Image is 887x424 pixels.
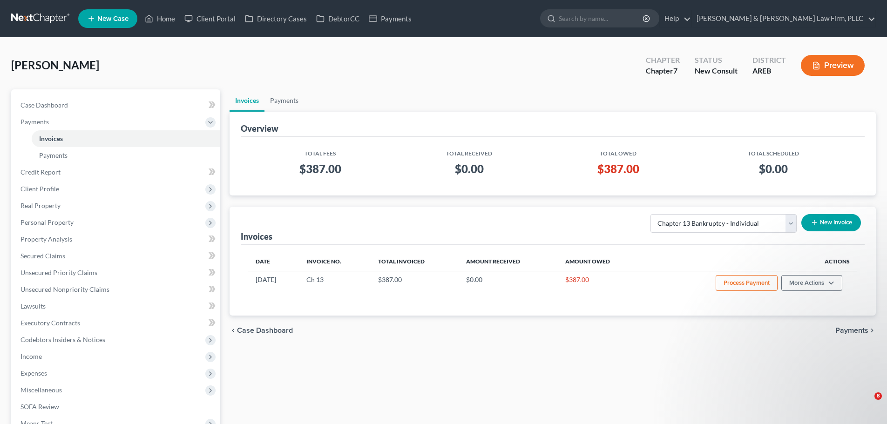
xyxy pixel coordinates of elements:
[248,271,299,297] td: [DATE]
[559,10,644,27] input: Search by name...
[140,10,180,27] a: Home
[13,164,220,181] a: Credit Report
[459,252,557,271] th: Amount Received
[20,252,65,260] span: Secured Claims
[695,55,738,66] div: Status
[20,101,68,109] span: Case Dashboard
[646,66,680,76] div: Chapter
[264,89,304,112] a: Payments
[855,392,878,415] iframe: Intercom live chat
[20,202,61,209] span: Real Property
[20,185,59,193] span: Client Profile
[801,214,861,231] button: New Invoice
[20,285,109,293] span: Unsecured Nonpriority Claims
[13,264,220,281] a: Unsecured Priority Claims
[554,162,683,176] h3: $387.00
[39,135,63,142] span: Invoices
[660,10,691,27] a: Help
[752,55,786,66] div: District
[459,271,557,297] td: $0.00
[752,66,786,76] div: AREB
[801,55,865,76] button: Preview
[695,66,738,76] div: New Consult
[690,144,857,158] th: Total Scheduled
[13,281,220,298] a: Unsecured Nonpriority Claims
[20,118,49,126] span: Payments
[874,392,882,400] span: 8
[20,302,46,310] span: Lawsuits
[241,231,272,242] div: Invoices
[39,151,68,159] span: Payments
[20,218,74,226] span: Personal Property
[20,336,105,343] span: Codebtors Insiders & Notices
[868,327,876,334] i: chevron_right
[13,398,220,415] a: SOFA Review
[32,130,220,147] a: Invoices
[180,10,240,27] a: Client Portal
[20,352,42,360] span: Income
[32,147,220,164] a: Payments
[13,248,220,264] a: Secured Claims
[248,144,392,158] th: Total Fees
[230,89,264,112] a: Invoices
[230,327,237,334] i: chevron_left
[673,66,677,75] span: 7
[364,10,416,27] a: Payments
[20,269,97,276] span: Unsecured Priority Claims
[256,162,385,176] h3: $387.00
[13,298,220,315] a: Lawsuits
[835,327,876,334] button: Payments chevron_right
[13,231,220,248] a: Property Analysis
[546,144,690,158] th: Total Owed
[697,162,850,176] h3: $0.00
[20,168,61,176] span: Credit Report
[558,252,643,271] th: Amount Owed
[20,319,80,327] span: Executory Contracts
[371,271,459,297] td: $387.00
[643,252,857,271] th: Actions
[20,386,62,394] span: Miscellaneous
[20,235,72,243] span: Property Analysis
[13,315,220,331] a: Executory Contracts
[20,369,47,377] span: Expenses
[646,55,680,66] div: Chapter
[558,271,643,297] td: $387.00
[13,97,220,114] a: Case Dashboard
[716,275,778,291] button: Process Payment
[299,271,371,297] td: Ch 13
[299,252,371,271] th: Invoice No.
[97,15,129,22] span: New Case
[399,162,539,176] h3: $0.00
[248,252,299,271] th: Date
[240,10,311,27] a: Directory Cases
[20,403,59,411] span: SOFA Review
[237,327,293,334] span: Case Dashboard
[11,58,99,72] span: [PERSON_NAME]
[311,10,364,27] a: DebtorCC
[781,275,842,291] button: More Actions
[692,10,875,27] a: [PERSON_NAME] & [PERSON_NAME] Law Firm, PLLC
[835,327,868,334] span: Payments
[241,123,278,134] div: Overview
[230,327,293,334] button: chevron_left Case Dashboard
[392,144,546,158] th: Total Received
[371,252,459,271] th: Total Invoiced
